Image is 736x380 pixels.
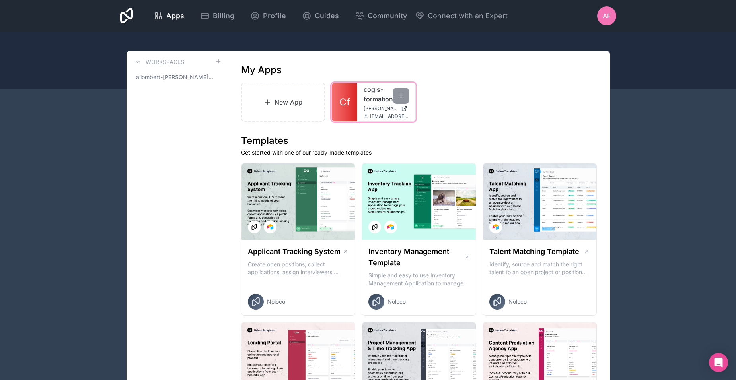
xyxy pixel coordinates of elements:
span: [PERSON_NAME][DOMAIN_NAME] [364,105,398,112]
h1: My Apps [241,64,282,76]
a: cogis-formation [364,85,409,104]
span: Cf [339,96,350,109]
img: Airtable Logo [267,224,273,230]
a: Billing [194,7,241,25]
a: [PERSON_NAME][DOMAIN_NAME] [364,105,409,112]
p: Get started with one of our ready-made templates [241,149,597,157]
a: Guides [296,7,345,25]
span: Apps [166,10,184,21]
p: Create open positions, collect applications, assign interviewers, centralise candidate feedback a... [248,260,349,276]
a: Community [349,7,413,25]
span: Noloco [508,298,527,306]
span: Noloco [267,298,285,306]
a: Profile [244,7,292,25]
span: Connect with an Expert [428,10,508,21]
a: allombert-[PERSON_NAME]-workspace [133,70,222,84]
h1: Inventory Management Template [368,246,464,268]
a: New App [241,83,325,122]
p: Identify, source and match the right talent to an open project or position with our Talent Matchi... [489,260,590,276]
a: Apps [147,7,191,25]
h1: Applicant Tracking System [248,246,341,257]
span: Billing [213,10,234,21]
span: allombert-[PERSON_NAME]-workspace [136,73,215,81]
h1: Templates [241,134,597,147]
a: Cf [332,83,357,121]
h1: Talent Matching Template [489,246,579,257]
a: Workspaces [133,57,184,67]
img: Airtable Logo [387,224,394,230]
h3: Workspaces [146,58,184,66]
div: Open Intercom Messenger [709,353,728,372]
span: AF [603,11,611,21]
button: Connect with an Expert [415,10,508,21]
span: [EMAIL_ADDRESS][PERSON_NAME][DOMAIN_NAME] [370,113,409,120]
img: Airtable Logo [493,224,499,230]
span: Community [368,10,407,21]
span: Guides [315,10,339,21]
span: Noloco [387,298,406,306]
span: Profile [263,10,286,21]
p: Simple and easy to use Inventory Management Application to manage your stock, orders and Manufact... [368,271,469,287]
